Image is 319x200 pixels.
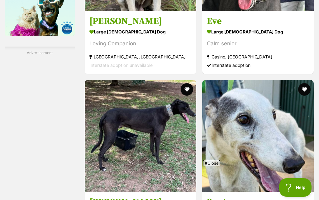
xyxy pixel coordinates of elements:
iframe: Help Scout Beacon - Open [279,178,313,197]
strong: large [DEMOGRAPHIC_DATA] Dog [89,27,192,36]
a: [PERSON_NAME] large [DEMOGRAPHIC_DATA] Dog Loving Companion [GEOGRAPHIC_DATA], [GEOGRAPHIC_DATA] ... [85,11,196,74]
a: Eve large [DEMOGRAPHIC_DATA] Dog Calm senior Casino, [GEOGRAPHIC_DATA] Interstate adoption [202,11,314,74]
div: Loving Companion [89,39,192,48]
button: favourite [181,83,193,96]
span: Interstate adoption unavailable [89,62,153,68]
div: Calm senior [207,39,309,48]
button: favourite [298,83,311,96]
span: Close [203,160,220,166]
strong: large [DEMOGRAPHIC_DATA] Dog [207,27,309,36]
h3: Eve [207,15,309,27]
iframe: Advertisement [8,169,311,197]
img: Ronnie - Greyhound Dog [85,80,196,192]
strong: Casino, [GEOGRAPHIC_DATA] [207,52,309,61]
div: Interstate adoption [207,61,309,69]
h3: [PERSON_NAME] [89,15,192,27]
img: Spot - Greyhound Dog [202,80,314,192]
strong: [GEOGRAPHIC_DATA], [GEOGRAPHIC_DATA] [89,52,192,61]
